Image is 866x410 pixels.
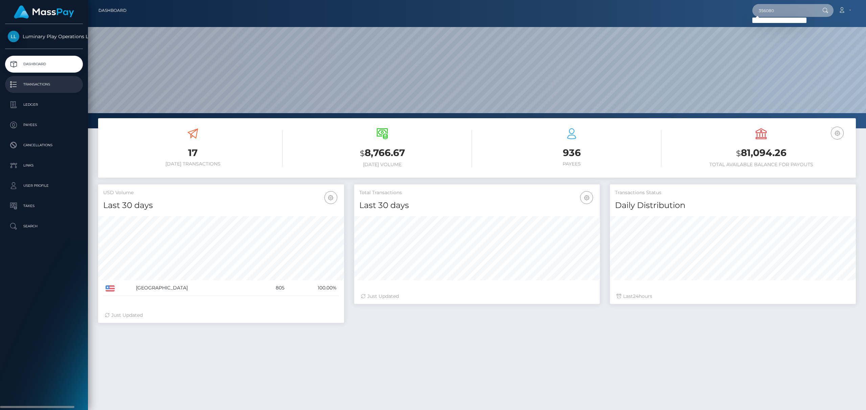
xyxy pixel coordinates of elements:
[293,146,472,160] h3: 8,766.67
[257,280,287,296] td: 805
[8,201,80,211] p: Taxes
[134,280,257,296] td: [GEOGRAPHIC_DATA]
[8,181,80,191] p: User Profile
[359,189,595,196] h5: Total Transactions
[5,218,83,235] a: Search
[8,31,19,42] img: Luminary Play Operations Limited
[5,56,83,73] a: Dashboard
[287,280,339,296] td: 100.00%
[671,162,851,168] h6: Total Available Balance for Payouts
[5,76,83,93] a: Transactions
[752,4,816,17] input: Search...
[5,137,83,154] a: Cancellations
[293,162,472,168] h6: [DATE] Volume
[482,161,661,167] h6: Payees
[633,293,639,299] span: 24
[8,140,80,150] p: Cancellations
[98,3,127,18] a: Dashboard
[360,149,365,158] small: $
[8,120,80,130] p: Payees
[5,117,83,133] a: Payees
[736,149,741,158] small: $
[615,200,851,211] h4: Daily Distribution
[106,285,115,291] img: US.png
[103,146,282,159] h3: 17
[5,33,83,40] span: Luminary Play Operations Limited
[8,221,80,231] p: Search
[615,189,851,196] h5: Transactions Status
[103,200,339,211] h4: Last 30 days
[14,5,74,19] img: MassPay Logo
[8,100,80,110] p: Ledger
[361,293,593,300] div: Just Updated
[5,96,83,113] a: Ledger
[103,161,282,167] h6: [DATE] Transactions
[8,79,80,89] p: Transactions
[5,177,83,194] a: User Profile
[359,200,595,211] h4: Last 30 days
[617,293,849,300] div: Last hours
[105,312,337,319] div: Just Updated
[8,59,80,69] p: Dashboard
[8,160,80,171] p: Links
[482,146,661,159] h3: 936
[5,198,83,214] a: Taxes
[671,146,851,160] h3: 81,094.26
[5,157,83,174] a: Links
[103,189,339,196] h5: USD Volume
